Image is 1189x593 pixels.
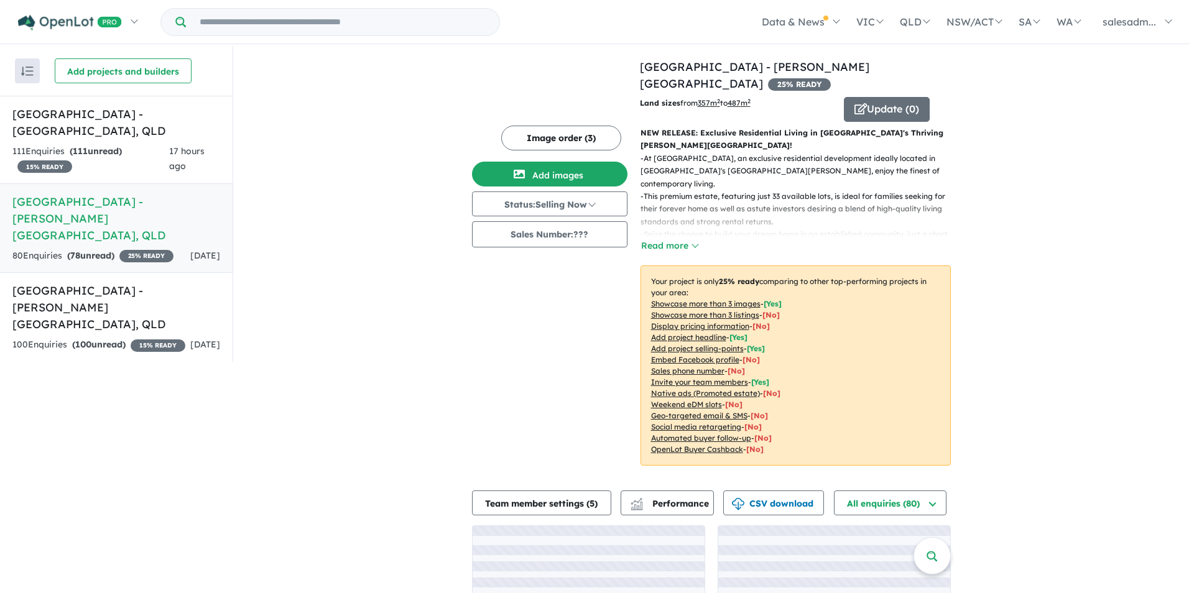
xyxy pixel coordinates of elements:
span: 25 % READY [119,250,173,262]
p: from [640,97,835,109]
sup: 2 [747,98,751,104]
span: 100 [75,339,91,350]
img: sort.svg [21,67,34,76]
span: [ Yes ] [747,344,765,353]
span: 78 [70,250,80,261]
span: 15 % READY [131,339,185,352]
sup: 2 [717,98,720,104]
p: NEW RELEASE: Exclusive Residential Living in [GEOGRAPHIC_DATA]'s Thriving [PERSON_NAME][GEOGRAPHI... [641,127,951,152]
button: Add projects and builders [55,58,192,83]
span: [DATE] [190,250,220,261]
button: Status:Selling Now [472,191,627,216]
span: [DATE] [190,339,220,350]
span: [No] [746,444,764,454]
span: [ No ] [728,366,745,375]
span: 25 % READY [768,78,831,91]
h5: [GEOGRAPHIC_DATA] - [PERSON_NAME][GEOGRAPHIC_DATA] , QLD [12,193,220,244]
b: 25 % ready [719,277,759,286]
u: Geo-targeted email & SMS [651,411,747,420]
img: download icon [732,498,744,510]
span: [ No ] [743,355,760,364]
span: [No] [725,400,743,409]
u: Social media retargeting [651,422,741,431]
div: 100 Enquir ies [12,338,185,352]
span: [ No ] [762,310,780,319]
u: OpenLot Buyer Cashback [651,444,743,454]
img: Openlot PRO Logo White [18,15,122,30]
a: [GEOGRAPHIC_DATA] - [PERSON_NAME][GEOGRAPHIC_DATA] [640,60,869,91]
h5: [GEOGRAPHIC_DATA] - [PERSON_NAME][GEOGRAPHIC_DATA] , QLD [12,282,220,333]
span: [ Yes ] [729,333,747,342]
span: [No] [763,388,780,398]
span: 15 % READY [17,160,72,173]
p: Your project is only comparing to other top-performing projects in your area: - - - - - - - - - -... [641,265,951,466]
button: Team member settings (5) [472,490,611,515]
span: salesadm... [1103,16,1156,28]
u: Invite your team members [651,377,748,387]
u: Display pricing information [651,321,749,331]
u: Weekend eDM slots [651,400,722,409]
button: Read more [641,239,699,253]
span: [ Yes ] [751,377,769,387]
u: Showcase more than 3 listings [651,310,759,319]
img: bar-chart.svg [631,502,643,510]
span: Performance [632,498,709,509]
u: 357 m [698,98,720,108]
strong: ( unread) [70,145,122,157]
span: [ Yes ] [764,299,782,308]
button: Update (0) [844,97,930,122]
h5: [GEOGRAPHIC_DATA] - [GEOGRAPHIC_DATA] , QLD [12,106,220,139]
span: 5 [590,498,594,509]
u: Sales phone number [651,366,724,375]
p: - Seize the chance to build your dream home in an established community, just a short walk from t... [641,228,961,266]
span: [No] [751,411,768,420]
div: 80 Enquir ies [12,249,173,264]
u: Native ads (Promoted estate) [651,388,760,398]
button: CSV download [723,490,824,515]
input: Try estate name, suburb, builder or developer [188,9,497,35]
button: Sales Number:??? [472,221,627,247]
span: [No] [744,422,762,431]
button: All enquiries (80) [834,490,946,515]
strong: ( unread) [72,339,126,350]
button: Add images [472,162,627,186]
u: 487 m [728,98,751,108]
button: Image order (3) [501,126,621,150]
span: 111 [73,145,88,157]
span: to [720,98,751,108]
span: 17 hours ago [169,145,205,172]
u: Showcase more than 3 images [651,299,761,308]
u: Embed Facebook profile [651,355,739,364]
strong: ( unread) [67,250,114,261]
p: - At [GEOGRAPHIC_DATA], an exclusive residential development ideally located in [GEOGRAPHIC_DATA]... [641,152,961,190]
span: [ No ] [752,321,770,331]
span: [No] [754,433,772,443]
u: Add project selling-points [651,344,744,353]
u: Automated buyer follow-up [651,433,751,443]
u: Add project headline [651,333,726,342]
button: Performance [621,490,714,515]
div: 111 Enquir ies [12,144,169,174]
img: line-chart.svg [631,498,642,505]
b: Land sizes [640,98,680,108]
p: - This premium estate, featuring just 33 available lots, is ideal for families seeking for their ... [641,190,961,228]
